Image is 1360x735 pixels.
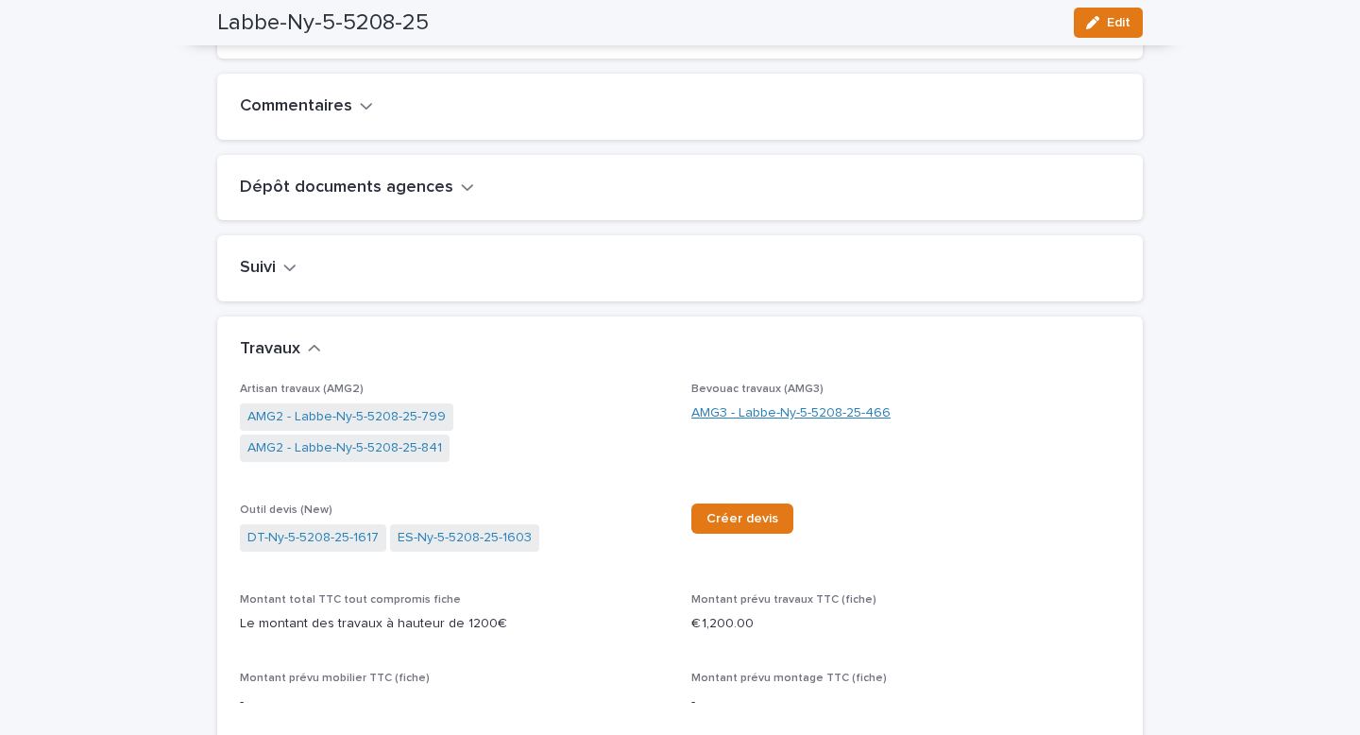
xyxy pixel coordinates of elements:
[240,339,300,360] h2: Travaux
[247,528,379,548] a: DT-Ny-5-5208-25-1617
[240,178,474,198] button: Dépôt documents agences
[240,339,321,360] button: Travaux
[240,258,276,279] h2: Suivi
[240,258,297,279] button: Suivi
[398,528,532,548] a: ES-Ny-5-5208-25-1603
[1074,8,1143,38] button: Edit
[217,9,429,37] h2: Labbe-Ny-5-5208-25
[240,673,430,684] span: Montant prévu mobilier TTC (fiche)
[240,692,669,712] p: -
[691,673,887,684] span: Montant prévu montage TTC (fiche)
[1107,16,1130,29] span: Edit
[240,614,669,634] p: Le montant des travaux à hauteur de 1200€
[240,504,332,516] span: Outil devis (New)
[240,178,453,198] h2: Dépôt documents agences
[247,407,446,427] a: AMG2 - Labbe-Ny-5-5208-25-799
[240,594,461,606] span: Montant total TTC tout compromis fiche
[691,403,891,423] a: AMG3 - Labbe-Ny-5-5208-25-466
[691,504,793,534] a: Créer devis
[240,384,364,395] span: Artisan travaux (AMG2)
[691,384,824,395] span: Bevouac travaux (AMG3)
[691,594,876,606] span: Montant prévu travaux TTC (fiche)
[247,438,442,458] a: AMG2 - Labbe-Ny-5-5208-25-841
[240,96,352,117] h2: Commentaires
[691,692,1120,712] p: -
[691,614,1120,634] p: € 1,200.00
[706,512,778,525] span: Créer devis
[240,96,373,117] button: Commentaires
